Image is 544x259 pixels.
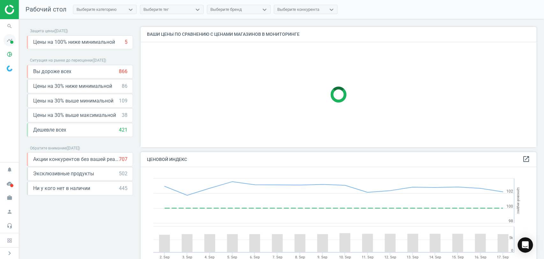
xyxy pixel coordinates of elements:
span: Цены на 30% выше минимальной [33,97,113,104]
div: 445 [119,185,127,192]
span: Дешевле всех [33,126,66,133]
span: Рабочий стол [25,5,67,13]
div: Выберите бренд [210,7,242,12]
text: 5k [509,236,513,240]
div: Выберите категорию [76,7,117,12]
span: ( [DATE] ) [66,146,80,150]
span: Вы дороже всех [33,68,71,75]
i: timeline [4,34,16,46]
div: Выберите конкурента [277,7,319,12]
i: headset_mic [4,220,16,232]
text: 100 [506,204,513,209]
div: Open Intercom Messenger [518,237,533,253]
h4: Ваши цены по сравнению с ценами магазинов в мониторинге [141,27,536,42]
img: ajHJNr6hYgQAAAAASUVORK5CYII= [5,5,50,14]
div: 86 [122,83,127,90]
div: 866 [119,68,127,75]
i: work [4,192,16,204]
a: open_in_new [522,155,530,164]
i: pie_chart_outlined [4,48,16,60]
button: chevron_right [2,249,18,257]
text: 0 [511,248,513,253]
text: 98 [509,219,513,223]
div: 109 [119,97,127,104]
i: cloud_done [4,178,16,190]
img: wGWNvw8QSZomAAAAABJRU5ErkJggg== [7,65,12,72]
span: Защита цены [30,29,54,33]
tspan: Ценовой индекс [516,187,520,214]
div: 707 [119,156,127,163]
span: Акции конкурентов без вашей реакции [33,156,119,163]
span: Эксклюзивные продукты [33,170,94,177]
span: Цены на 100% ниже минимальной [33,39,115,46]
span: ( [DATE] ) [92,58,106,63]
div: Выберите тег [143,7,169,12]
div: 502 [119,170,127,177]
i: search [4,20,16,32]
span: Цены на 30% выше максимальной [33,112,116,119]
span: Обратите внимание [30,146,66,150]
i: person [4,206,16,218]
span: Цены на 30% ниже минимальной [33,83,112,90]
h4: Ценовой индекс [141,152,536,167]
span: Ситуация на рынке до переоценки [30,58,92,63]
span: Ни у кого нет в наличии [33,185,90,192]
i: chevron_right [6,249,13,257]
i: notifications [4,164,16,176]
div: 5 [125,39,127,46]
div: 421 [119,126,127,133]
div: 38 [122,112,127,119]
text: 102 [506,189,513,194]
span: ( [DATE] ) [54,29,68,33]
